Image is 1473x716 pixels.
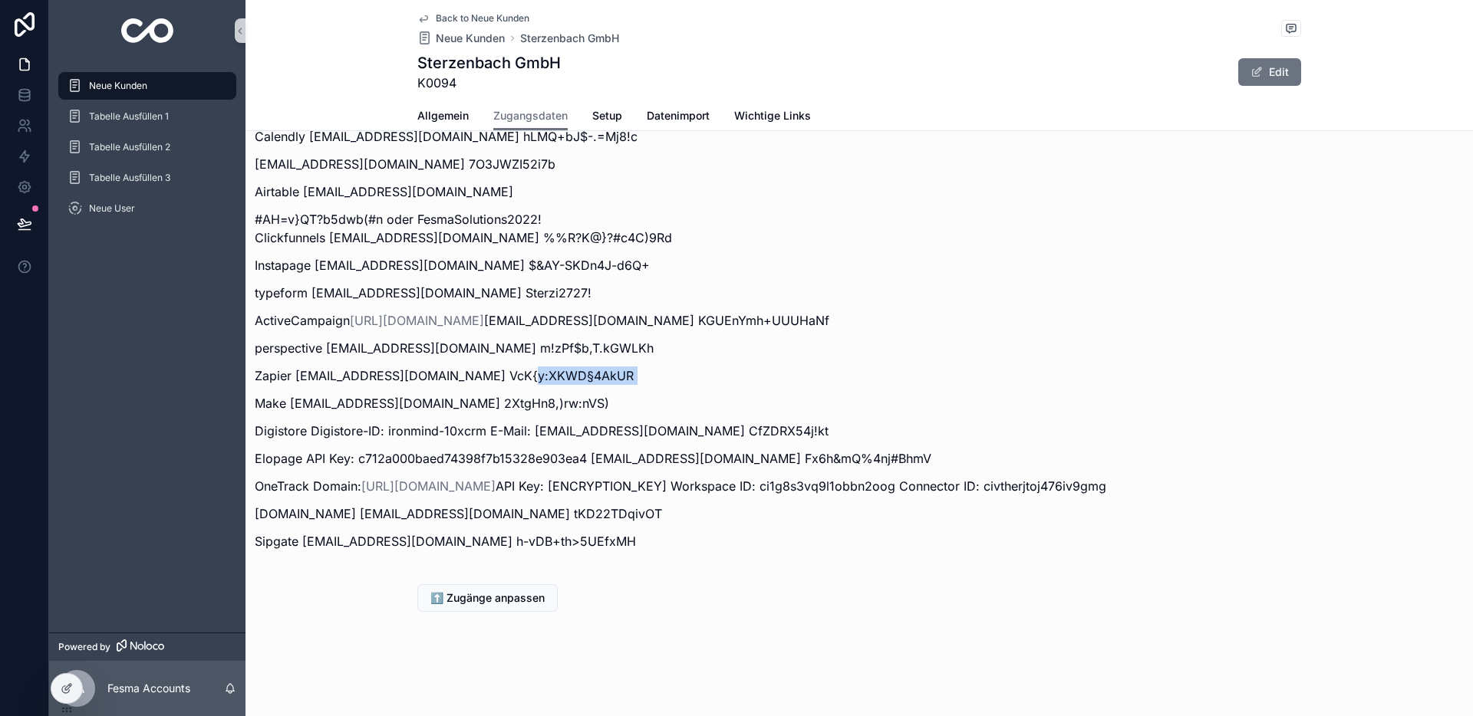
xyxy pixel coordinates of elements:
span: Back to Neue Kunden [436,12,529,25]
p: Elopage API Key: c712a000baed74398f7b15328e903ea4 [EMAIL_ADDRESS][DOMAIN_NAME] Fx6h&mQ%4nj#BhmV [255,449,1464,468]
p: Instapage [EMAIL_ADDRESS][DOMAIN_NAME] $&AY-SKDn4J-d6Q+ [255,256,1464,274]
span: Setup [592,108,622,123]
a: Back to Neue Kunden [417,12,529,25]
p: ActiveCampaign [EMAIL_ADDRESS][DOMAIN_NAME] KGUEnYmh+UUUHaNf [255,311,1464,330]
p: Zapier [EMAIL_ADDRESS][DOMAIN_NAME] VcK{y:XKWD§4AkUR [255,366,1464,385]
a: Neue Kunden [417,31,505,46]
a: Powered by [49,632,245,661]
p: Sipgate [EMAIL_ADDRESS][DOMAIN_NAME] h-vDB+th>5UEfxMH [255,532,1464,550]
a: Datenimport [647,102,710,133]
img: App logo [121,18,174,43]
p: Digistore Digistore-ID: ironmind-10xcrm E-Mail: [EMAIL_ADDRESS][DOMAIN_NAME] CfZDRX54j!kt [255,422,1464,440]
span: Allgemein [417,108,469,123]
span: K0094 [417,74,561,92]
a: Tabelle Ausfüllen 2 [58,133,236,161]
a: Tabelle Ausfüllen 3 [58,164,236,192]
span: ⬆️ Zugänge anpassen [430,590,545,606]
span: Tabelle Ausfüllen 3 [89,172,170,184]
span: Neue Kunden [436,31,505,46]
button: Edit [1238,58,1301,86]
span: Neue Kunden [89,80,147,92]
span: Tabelle Ausfüllen 1 [89,110,169,123]
p: [EMAIL_ADDRESS][DOMAIN_NAME] 7O3JWZI52i7b [255,155,1464,173]
a: Neue User [58,195,236,222]
h1: Sterzenbach GmbH [417,52,561,74]
div: scrollable content [49,61,245,242]
a: Tabelle Ausfüllen 1 [58,103,236,130]
p: OneTrack Domain: API Key: [ENCRYPTION_KEY] Workspace ID: ci1g8s3vq9l1obbn2oog Connector ID: civth... [255,477,1464,495]
a: [URL][DOMAIN_NAME] [361,478,496,494]
a: Neue Kunden [58,72,236,100]
p: typeform [EMAIL_ADDRESS][DOMAIN_NAME] Sterzi2727! [255,284,1464,302]
a: [URL][DOMAIN_NAME] [350,313,484,328]
p: Make [EMAIL_ADDRESS][DOMAIN_NAME] 2XtgHn8,)rw:nVS) [255,394,1464,412]
a: Zugangsdaten [493,102,568,131]
p: perspective [EMAIL_ADDRESS][DOMAIN_NAME] m!zPf$b,T.kGWLKh [255,339,1464,357]
button: ⬆️ Zugänge anpassen [417,584,558,612]
span: Wichtige Links [734,108,811,123]
span: Powered by [58,641,110,653]
span: Zugangsdaten [493,108,568,123]
p: Calendly [EMAIL_ADDRESS][DOMAIN_NAME] hLMQ+bJ$-.=Mj8!c [255,127,1464,146]
p: [DOMAIN_NAME] [EMAIL_ADDRESS][DOMAIN_NAME] tKD22TDqivOT [255,504,1464,523]
p: Clickfunnels [EMAIL_ADDRESS][DOMAIN_NAME] %%R?K@}?#c4C)9Rd [255,228,1464,247]
span: Datenimport [647,108,710,123]
p: Airtable [EMAIL_ADDRESS][DOMAIN_NAME] [255,182,1464,201]
div: #AH=v}QT?b5dwb(#n oder FesmaSolutions2022! [255,44,1464,550]
a: Allgemein [417,102,469,133]
a: Sterzenbach GmbH [520,31,619,46]
span: Tabelle Ausfüllen 2 [89,141,170,153]
a: Wichtige Links [734,102,811,133]
a: Setup [592,102,622,133]
p: Fesma Accounts [107,681,190,696]
span: Neue User [89,202,135,215]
